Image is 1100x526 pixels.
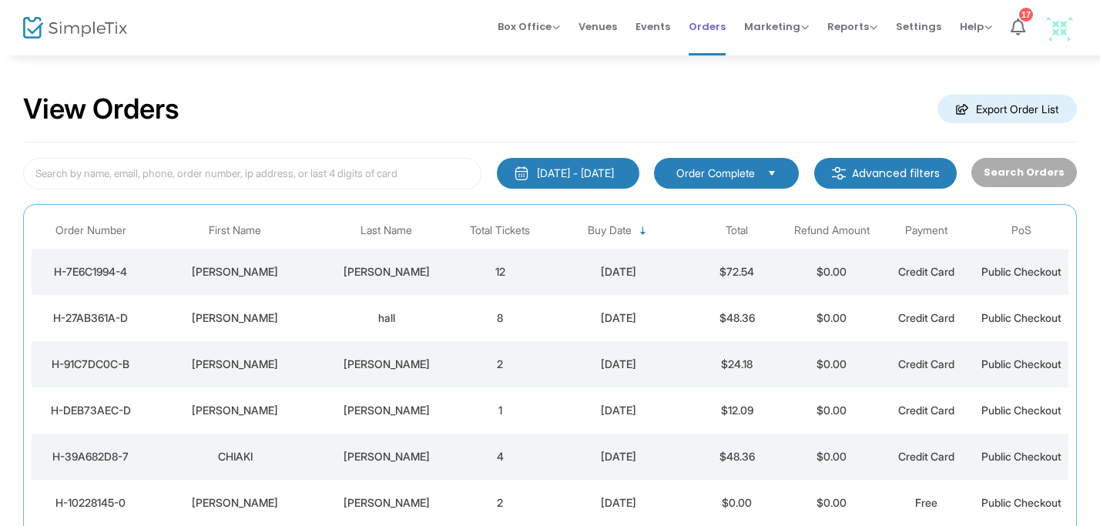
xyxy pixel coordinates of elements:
[35,357,146,372] div: H-91C7DC0C-B
[453,295,548,341] td: 8
[324,495,449,511] div: Siegfried
[898,404,954,417] span: Credit Card
[689,480,784,526] td: $0.00
[689,295,784,341] td: $48.36
[324,403,449,418] div: Teruya
[981,496,1061,509] span: Public Checkout
[1011,224,1031,237] span: PoS
[744,19,809,34] span: Marketing
[898,357,954,370] span: Credit Card
[209,224,261,237] span: First Name
[453,341,548,387] td: 2
[453,213,548,249] th: Total Tickets
[35,449,146,464] div: H-39A682D8-7
[514,166,529,181] img: monthly
[915,496,937,509] span: Free
[35,310,146,326] div: H-27AB361A-D
[827,19,877,34] span: Reports
[552,403,686,418] div: 9/22/2025
[23,92,179,126] h2: View Orders
[154,357,317,372] div: Lana
[552,495,686,511] div: 9/22/2025
[1019,8,1033,22] div: 17
[453,387,548,434] td: 1
[324,357,449,372] div: Hodges
[324,310,449,326] div: hall
[35,264,146,280] div: H-7E6C1994-4
[981,265,1061,278] span: Public Checkout
[905,224,947,237] span: Payment
[579,7,617,46] span: Venues
[35,495,146,511] div: H-10228145-0
[154,264,317,280] div: Amanda
[898,450,954,463] span: Credit Card
[154,495,317,511] div: Tiffany
[896,7,941,46] span: Settings
[154,310,317,326] div: Chris
[981,404,1061,417] span: Public Checkout
[981,311,1061,324] span: Public Checkout
[784,249,879,295] td: $0.00
[154,449,317,464] div: CHIAKI
[981,357,1061,370] span: Public Checkout
[588,224,632,237] span: Buy Date
[689,341,784,387] td: $24.18
[552,264,686,280] div: 9/22/2025
[784,434,879,480] td: $0.00
[453,249,548,295] td: 12
[637,225,649,237] span: Sortable
[784,295,879,341] td: $0.00
[784,341,879,387] td: $0.00
[814,158,957,189] m-button: Advanced filters
[23,158,481,189] input: Search by name, email, phone, order number, ip address, or last 4 digits of card
[453,480,548,526] td: 2
[55,224,126,237] span: Order Number
[689,213,784,249] th: Total
[784,480,879,526] td: $0.00
[784,213,879,249] th: Refund Amount
[689,7,726,46] span: Orders
[537,166,614,181] div: [DATE] - [DATE]
[898,265,954,278] span: Credit Card
[831,166,847,181] img: filter
[689,434,784,480] td: $48.36
[324,264,449,280] div: Suyat
[676,166,755,181] span: Order Complete
[689,249,784,295] td: $72.54
[497,158,639,189] button: [DATE] - [DATE]
[784,387,879,434] td: $0.00
[453,434,548,480] td: 4
[552,357,686,372] div: 9/22/2025
[324,449,449,464] div: LAWSON
[898,311,954,324] span: Credit Card
[960,19,992,34] span: Help
[981,450,1061,463] span: Public Checkout
[35,403,146,418] div: H-DEB73AEC-D
[154,403,317,418] div: Jenna
[689,387,784,434] td: $12.09
[498,19,560,34] span: Box Office
[937,95,1077,123] m-button: Export Order List
[636,7,670,46] span: Events
[552,449,686,464] div: 9/22/2025
[761,165,783,182] button: Select
[361,224,412,237] span: Last Name
[552,310,686,326] div: 9/22/2025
